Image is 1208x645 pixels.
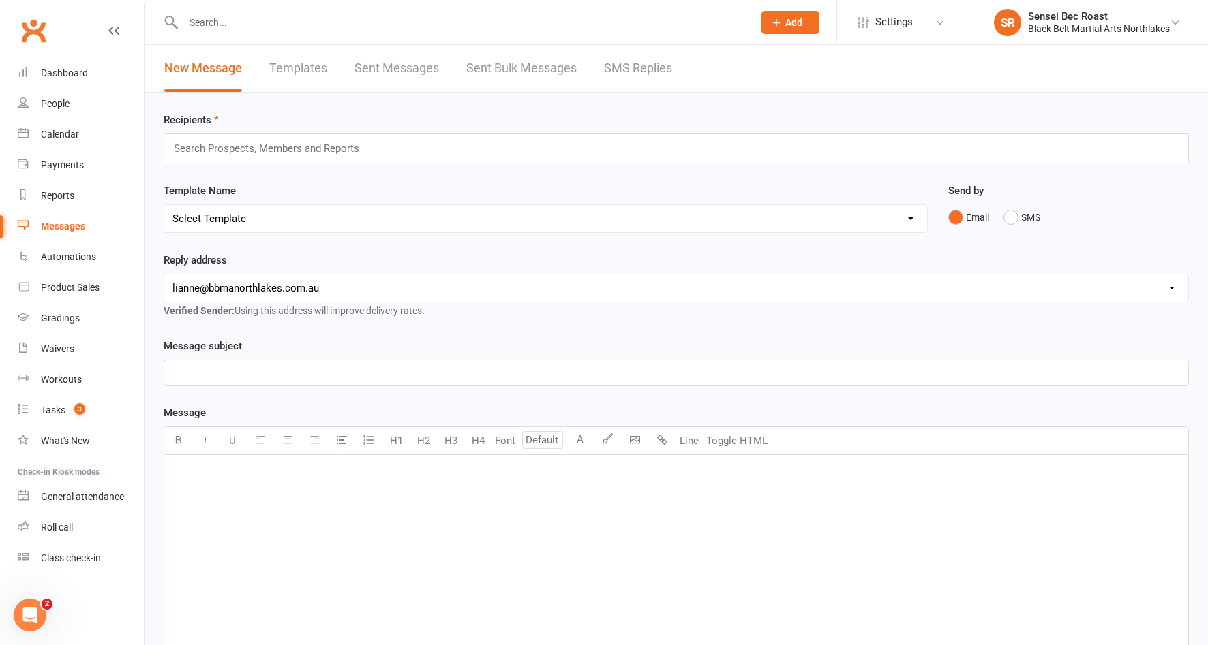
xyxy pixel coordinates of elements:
[994,9,1021,36] div: SR
[18,303,144,334] a: Gradings
[437,427,464,454] button: H3
[41,522,73,533] div: Roll call
[18,150,144,180] a: Payments
[41,221,85,232] div: Messages
[785,17,802,28] span: Add
[466,45,577,92] a: Sent Bulk Messages
[567,427,594,454] button: A
[18,543,144,573] a: Class kiosk mode
[18,58,144,89] a: Dashboard
[382,427,410,454] button: H1
[354,45,439,92] a: Sent Messages
[41,405,65,415] div: Tasks
[164,45,242,92] a: New Message
[14,599,46,631] iframe: Intercom live chat
[761,11,819,34] button: Add
[164,305,235,316] strong: Verified Sender:
[41,129,79,140] div: Calendar
[41,98,70,109] div: People
[18,180,144,211] a: Reports
[42,599,52,610] span: 2
[41,343,74,354] div: Waivers
[464,427,492,454] button: H4
[18,364,144,395] a: Workouts
[18,426,144,456] a: What's New
[41,552,101,563] div: Class check-in
[1028,10,1170,22] div: Sensei Bec Roast
[948,204,989,230] button: Email
[41,282,100,293] div: Product Sales
[18,211,144,242] a: Messages
[18,89,144,119] a: People
[41,190,74,201] div: Reports
[875,7,913,37] span: Settings
[676,427,703,454] button: Line
[41,374,82,385] div: Workouts
[41,313,80,324] div: Gradings
[16,14,50,48] a: Clubworx
[41,491,124,502] div: General attendance
[219,427,246,454] button: U
[410,427,437,454] button: H2
[164,112,219,128] label: Recipients
[18,119,144,150] a: Calendar
[492,427,519,454] button: Font
[41,159,84,170] div: Payments
[703,427,771,454] button: Toggle HTML
[164,305,425,316] span: Using this address will improve delivery rates.
[18,482,144,512] a: General attendance kiosk mode
[164,338,242,354] label: Message subject
[18,512,144,543] a: Roll call
[41,251,96,262] div: Automations
[18,272,144,303] a: Product Sales
[1003,204,1040,230] button: SMS
[948,183,984,199] label: Send by
[41,67,88,78] div: Dashboard
[74,403,85,415] span: 3
[18,242,144,272] a: Automations
[164,405,206,421] label: Message
[41,435,90,446] div: What's New
[269,45,327,92] a: Templates
[229,435,236,447] span: U
[1028,22,1170,35] div: Black Belt Martial Arts Northlakes
[18,334,144,364] a: Waivers
[164,183,236,199] label: Template Name
[172,140,372,157] input: Search Prospects, Members and Reports
[164,252,227,268] label: Reply address
[18,395,144,426] a: Tasks 3
[179,13,744,32] input: Search...
[522,431,563,449] input: Default
[604,45,672,92] a: SMS Replies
